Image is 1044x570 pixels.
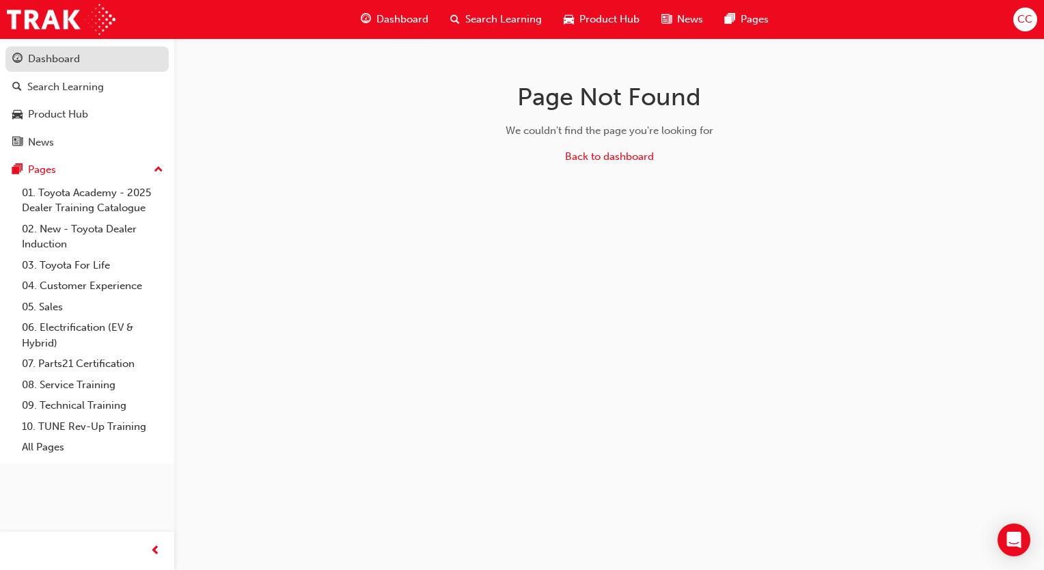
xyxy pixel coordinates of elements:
[1017,12,1032,27] span: CC
[28,135,54,150] div: News
[741,12,769,27] span: Pages
[350,5,439,33] a: guage-iconDashboard
[16,182,169,219] a: 01. Toyota Academy - 2025 Dealer Training Catalogue
[16,297,169,318] a: 05. Sales
[28,107,88,122] div: Product Hub
[28,51,80,67] div: Dashboard
[5,157,169,182] button: Pages
[5,46,169,72] a: Dashboard
[725,11,735,28] span: pages-icon
[361,11,371,28] span: guage-icon
[16,416,169,437] a: 10. TUNE Rev-Up Training
[650,5,714,33] a: news-iconNews
[12,53,23,66] span: guage-icon
[154,161,163,179] span: up-icon
[27,79,104,95] div: Search Learning
[714,5,780,33] a: pages-iconPages
[450,11,460,28] span: search-icon
[16,275,169,297] a: 04. Customer Experience
[565,150,654,163] a: Back to dashboard
[393,123,826,139] div: We couldn't find the page you're looking for
[5,130,169,155] a: News
[12,137,23,149] span: news-icon
[28,162,56,178] div: Pages
[553,5,650,33] a: car-iconProduct Hub
[12,164,23,176] span: pages-icon
[150,543,161,560] span: prev-icon
[5,44,169,157] button: DashboardSearch LearningProduct HubNews
[16,255,169,276] a: 03. Toyota For Life
[376,12,428,27] span: Dashboard
[393,82,826,112] h1: Page Not Found
[439,5,553,33] a: search-iconSearch Learning
[16,353,169,375] a: 07. Parts21 Certification
[579,12,640,27] span: Product Hub
[1013,8,1037,31] button: CC
[16,375,169,396] a: 08. Service Training
[677,12,703,27] span: News
[998,524,1030,556] div: Open Intercom Messenger
[5,74,169,100] a: Search Learning
[5,102,169,127] a: Product Hub
[16,395,169,416] a: 09. Technical Training
[16,437,169,458] a: All Pages
[12,109,23,121] span: car-icon
[661,11,672,28] span: news-icon
[465,12,542,27] span: Search Learning
[16,219,169,255] a: 02. New - Toyota Dealer Induction
[16,317,169,353] a: 06. Electrification (EV & Hybrid)
[564,11,574,28] span: car-icon
[7,4,115,35] img: Trak
[12,81,22,94] span: search-icon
